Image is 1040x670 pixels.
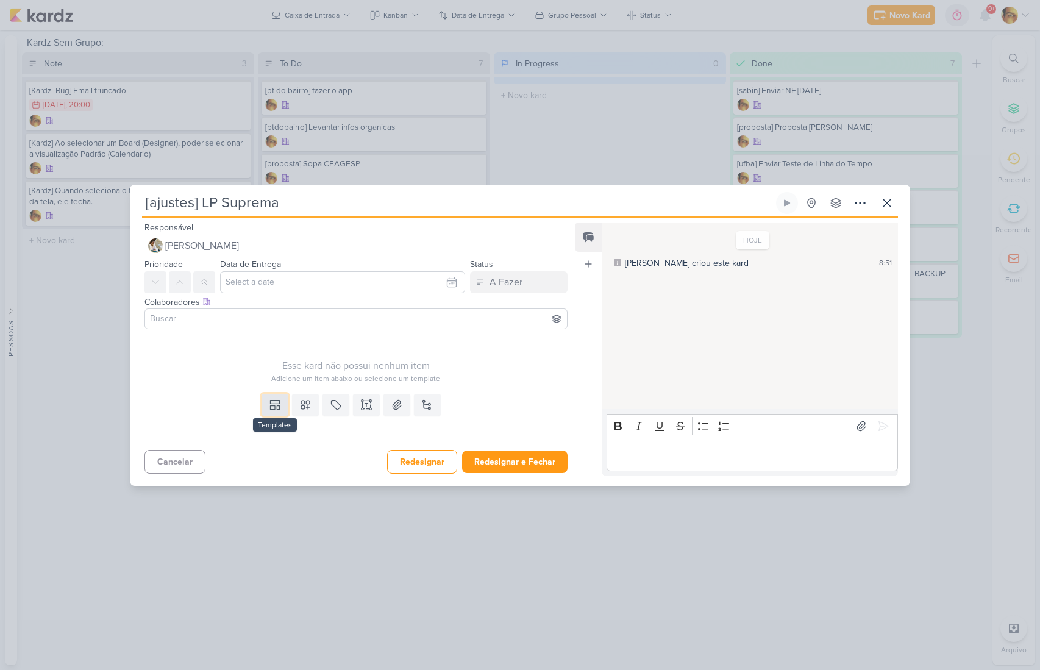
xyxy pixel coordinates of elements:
[220,259,281,269] label: Data de Entrega
[490,275,522,290] div: A Fazer
[144,223,193,233] label: Responsável
[144,235,568,257] button: [PERSON_NAME]
[462,451,568,473] button: Redesignar e Fechar
[144,373,568,384] div: Adicione um item abaixo ou selecione um template
[782,198,792,208] div: Ligar relógio
[607,414,898,438] div: Editor toolbar
[470,271,568,293] button: A Fazer
[220,271,465,293] input: Select a date
[148,312,565,326] input: Buscar
[165,238,239,253] span: [PERSON_NAME]
[144,358,568,373] div: Esse kard não possui nenhum item
[144,450,205,474] button: Cancelar
[142,192,774,214] input: Kard Sem Título
[144,296,568,308] div: Colaboradores
[387,450,457,474] button: Redesignar
[879,257,892,268] div: 8:51
[144,259,183,269] label: Prioridade
[625,257,749,269] div: [PERSON_NAME] criou este kard
[470,259,493,269] label: Status
[253,418,297,432] div: Templates
[607,438,898,471] div: Editor editing area: main
[148,238,163,253] img: Raphael Simas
